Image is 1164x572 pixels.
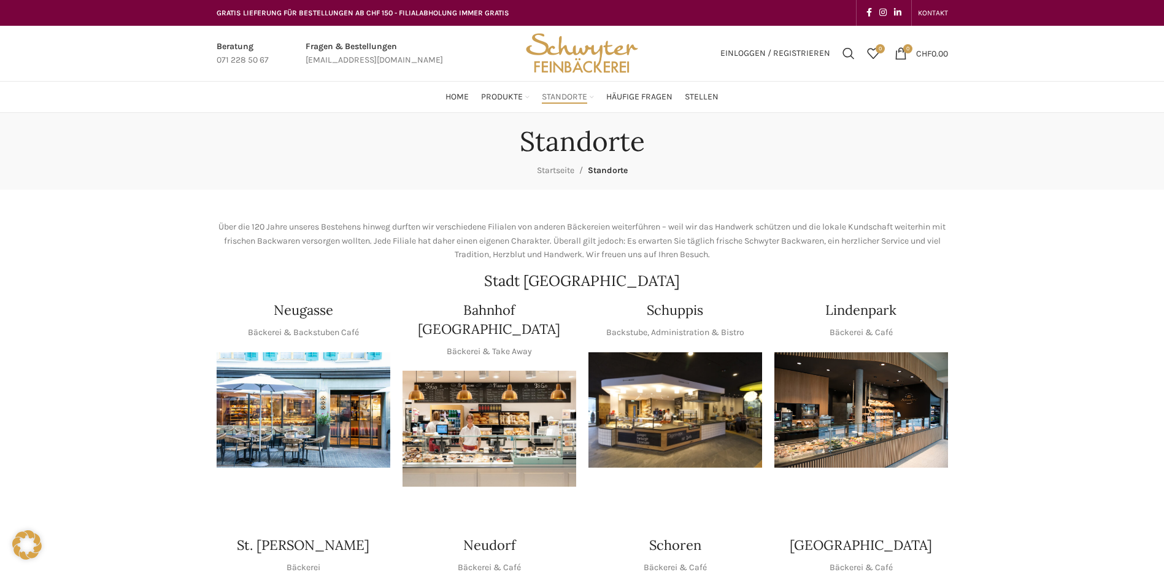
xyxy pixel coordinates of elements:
span: Stellen [685,91,719,103]
img: 017-e1571925257345 [774,352,948,468]
img: Bahnhof St. Gallen [403,371,576,487]
a: 0 [861,41,885,66]
span: KONTAKT [918,9,948,17]
span: Standorte [542,91,587,103]
h4: Bahnhof [GEOGRAPHIC_DATA] [403,301,576,339]
a: Startseite [537,165,574,176]
a: Stellen [685,85,719,109]
h4: Neugasse [274,301,333,320]
a: Produkte [481,85,530,109]
a: Standorte [542,85,594,109]
p: Backstube, Administration & Bistro [606,326,744,339]
a: KONTAKT [918,1,948,25]
p: Über die 120 Jahre unseres Bestehens hinweg durften wir verschiedene Filialen von anderen Bäckere... [217,220,948,261]
h4: [GEOGRAPHIC_DATA] [790,536,932,555]
span: Produkte [481,91,523,103]
span: Home [445,91,469,103]
a: Facebook social link [863,4,876,21]
h4: Schuppis [647,301,703,320]
div: Main navigation [210,85,954,109]
bdi: 0.00 [916,48,948,58]
p: Bäckerei & Backstuben Café [248,326,359,339]
h4: Neudorf [463,536,515,555]
span: 0 [903,44,912,53]
h1: Standorte [520,125,645,158]
a: Suchen [836,41,861,66]
img: 150130-Schwyter-013 [588,352,762,468]
p: Bäckerei & Take Away [447,345,532,358]
img: Bäckerei Schwyter [522,26,642,81]
h4: Schoren [649,536,701,555]
span: GRATIS LIEFERUNG FÜR BESTELLUNGEN AB CHF 150 - FILIALABHOLUNG IMMER GRATIS [217,9,509,17]
a: Infobox link [217,40,269,68]
a: 0 CHF0.00 [888,41,954,66]
a: Infobox link [306,40,443,68]
a: Home [445,85,469,109]
a: Instagram social link [876,4,890,21]
span: Einloggen / Registrieren [720,49,830,58]
a: Linkedin social link [890,4,905,21]
span: Standorte [588,165,628,176]
span: CHF [916,48,931,58]
div: Secondary navigation [912,1,954,25]
img: Neugasse [217,352,390,468]
a: Einloggen / Registrieren [714,41,836,66]
span: 0 [876,44,885,53]
h4: Lindenpark [825,301,896,320]
h4: St. [PERSON_NAME] [237,536,369,555]
a: Site logo [522,47,642,58]
a: Häufige Fragen [606,85,673,109]
span: Häufige Fragen [606,91,673,103]
h2: Stadt [GEOGRAPHIC_DATA] [217,274,948,288]
div: Meine Wunschliste [861,41,885,66]
p: Bäckerei & Café [830,326,893,339]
